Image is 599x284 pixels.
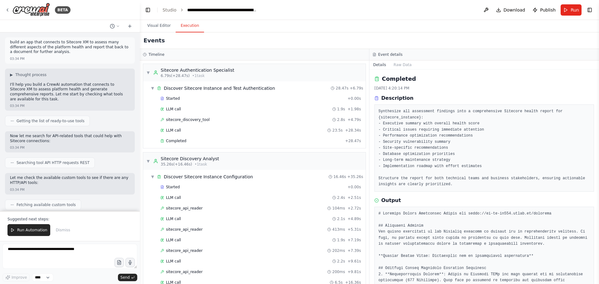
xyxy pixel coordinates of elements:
[337,259,345,264] span: 2.2s
[348,269,361,274] span: + 9.81s
[120,275,130,280] span: Send
[2,273,30,282] button: Improve
[161,156,219,162] div: Sitecore Discovery Analyst
[151,174,154,179] span: ▼
[176,19,204,32] button: Execution
[149,52,164,57] h3: Timeline
[378,52,402,57] h3: Event details
[142,19,176,32] button: Visual Editor
[151,86,154,91] span: ▼
[10,82,130,102] p: I'll help you build a CrewAI automation that connects to Sitecore XM to assess platform health an...
[337,107,345,112] span: 1.9s
[166,195,181,200] span: LLM call
[7,217,132,222] p: Suggested next steps:
[144,6,152,14] button: Hide left sidebar
[161,162,192,167] span: 35.26s (+16.46s)
[345,138,361,143] span: + 28.47s
[12,275,27,280] span: Improve
[332,206,345,211] span: 104ms
[374,86,594,91] div: [DATE] 4:20:14 PM
[347,174,363,179] span: + 35.26s
[10,187,25,192] div: 03:34 PM
[504,7,525,13] span: Download
[163,7,177,12] a: Studio
[118,274,137,281] button: Send
[494,4,528,16] button: Download
[10,72,13,77] span: ▶
[381,197,401,204] h3: Output
[166,107,181,112] span: LLM call
[166,259,181,264] span: LLM call
[332,248,345,253] span: 202ms
[166,206,202,211] span: sitecore_api_reader
[10,145,25,150] div: 03:34 PM
[144,36,165,45] h2: Events
[7,224,50,236] button: Run Automation
[166,128,181,133] span: LLM call
[348,185,361,190] span: + 0.00s
[166,216,181,221] span: LLM call
[195,162,207,167] span: • 1 task
[348,259,361,264] span: + 9.61s
[382,75,416,83] h2: Completed
[348,227,361,232] span: + 5.31s
[17,160,90,165] span: Searching tool API HTTP requests REST
[10,40,130,55] p: build an app that connects to Sitecore XM to assess many different aspects of the platform health...
[571,7,579,13] span: Run
[337,195,345,200] span: 2.4s
[381,94,413,102] h3: Description
[345,128,361,133] span: + 28.34s
[337,117,345,122] span: 2.8s
[540,7,556,13] span: Publish
[163,7,257,13] nav: breadcrumb
[164,174,253,180] div: Discover Sitecore Instance Configuration
[166,117,210,122] span: sitecore_discovery_tool
[107,22,122,30] button: Switch to previous chat
[166,238,181,243] span: LLM call
[166,185,180,190] span: Started
[337,238,345,243] span: 1.9s
[166,227,202,232] span: sitecore_api_reader
[348,107,361,112] span: + 1.98s
[337,216,345,221] span: 2.1s
[332,227,345,232] span: 413ms
[55,6,71,14] div: BETA
[348,206,361,211] span: + 2.72s
[585,6,594,14] button: Show right sidebar
[146,70,150,75] span: ▼
[378,108,590,188] pre: Synthesize all assessment findings into a comprehensive Sitecore health report for {sitecore_inst...
[530,4,558,16] button: Publish
[369,60,390,69] button: Details
[17,118,85,123] span: Getting the list of ready-to-use tools
[334,174,346,179] span: 16.46s
[10,134,130,143] p: Now let me search for API-related tools that could help with Sitecore connections:
[332,128,343,133] span: 23.5s
[164,85,275,91] div: Discover Sitecore Instance and Test Authentication
[125,22,135,30] button: Start a new chat
[166,138,186,143] span: Completed
[166,269,202,274] span: sitecore_api_reader
[17,202,76,207] span: Fetching available custom tools
[192,73,205,78] span: • 1 task
[114,258,124,267] button: Upload files
[348,96,361,101] span: + 0.00s
[348,248,361,253] span: + 7.39s
[166,96,180,101] span: Started
[15,72,46,77] span: Thought process
[336,86,348,91] span: 28.47s
[17,228,47,233] span: Run Automation
[348,216,361,221] span: + 4.89s
[10,56,25,61] div: 03:34 PM
[125,258,135,267] button: Click to speak your automation idea
[10,72,46,77] button: ▶Thought process
[56,228,70,233] span: Dismiss
[332,269,345,274] span: 200ms
[161,67,234,73] div: Sitecore Authentication Specialist
[12,3,50,17] img: Logo
[348,117,361,122] span: + 4.79s
[390,60,416,69] button: Raw Data
[350,86,363,91] span: + 6.79s
[10,176,130,185] p: Let me check the available custom tools to see if there are any HTTP/API tools:
[561,4,582,16] button: Run
[10,103,25,108] div: 03:34 PM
